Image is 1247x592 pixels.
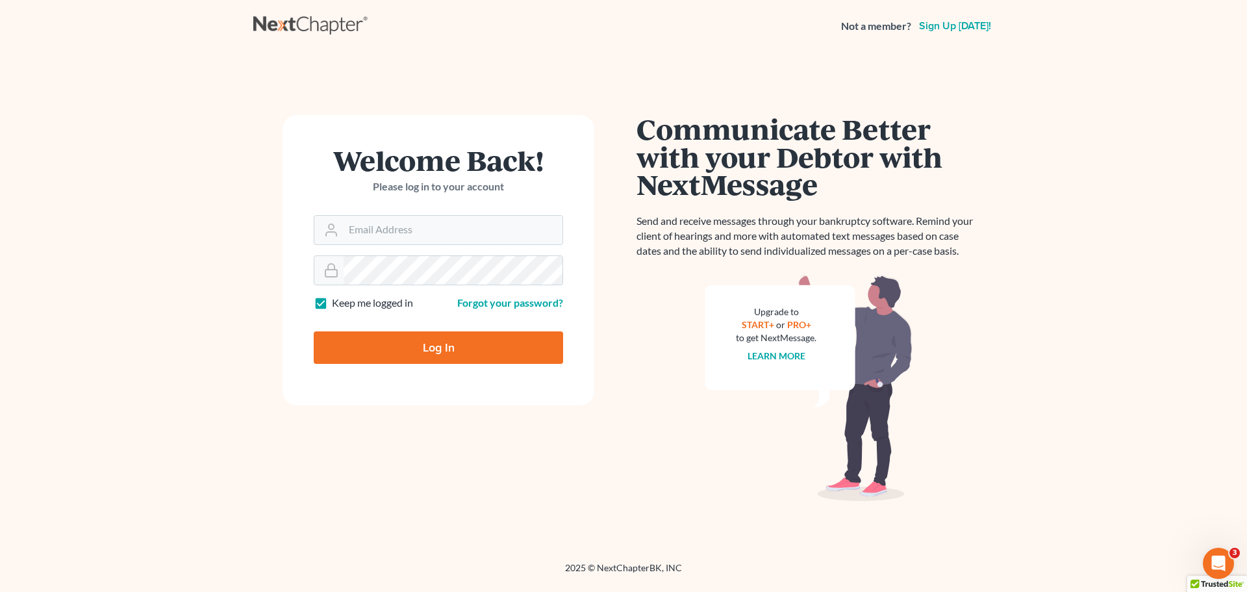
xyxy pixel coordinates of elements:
[776,319,785,330] span: or
[787,319,811,330] a: PRO+
[344,216,562,244] input: Email Address
[332,296,413,311] label: Keep me logged in
[736,305,816,318] div: Upgrade to
[748,350,805,361] a: Learn more
[705,274,913,502] img: nextmessage_bg-59042aed3d76b12b5cd301f8e5b87938c9018125f34e5fa2b7a6b67550977c72.svg
[736,331,816,344] div: to get NextMessage.
[457,296,563,309] a: Forgot your password?
[742,319,774,330] a: START+
[636,214,981,259] p: Send and receive messages through your bankruptcy software. Remind your client of hearings and mo...
[314,179,563,194] p: Please log in to your account
[841,19,911,34] strong: Not a member?
[636,115,981,198] h1: Communicate Better with your Debtor with NextMessage
[916,21,994,31] a: Sign up [DATE]!
[1229,548,1240,558] span: 3
[1203,548,1234,579] iframe: Intercom live chat
[253,561,994,585] div: 2025 © NextChapterBK, INC
[314,146,563,174] h1: Welcome Back!
[314,331,563,364] input: Log In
